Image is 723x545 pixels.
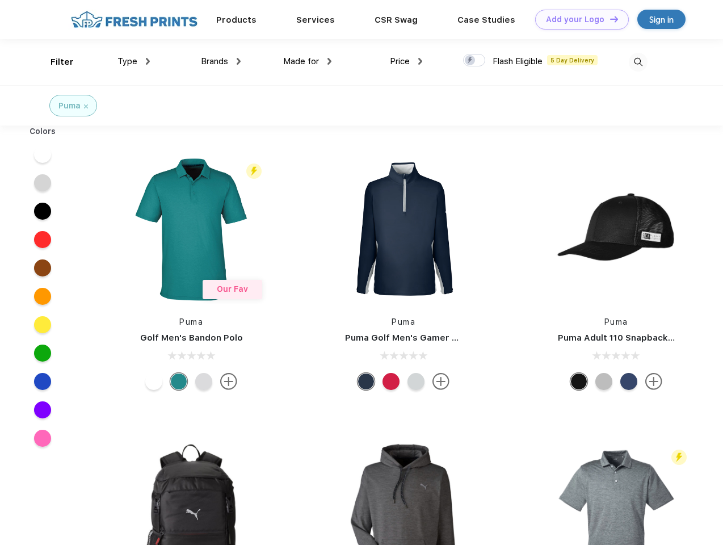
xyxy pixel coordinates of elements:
div: Filter [51,56,74,69]
a: Golf Men's Bandon Polo [140,333,243,343]
span: Our Fav [217,284,248,294]
span: 5 Day Delivery [547,55,598,65]
div: Pma Blk with Pma Blk [570,373,587,390]
div: Sign in [649,13,674,26]
img: fo%20logo%202.webp [68,10,201,30]
span: Type [117,56,137,66]
img: filter_cancel.svg [84,104,88,108]
img: more.svg [220,373,237,390]
div: Colors [21,125,65,137]
img: dropdown.png [237,58,241,65]
div: Puma [58,100,81,112]
div: Peacoat with Qut Shd [620,373,637,390]
div: High Rise [407,373,424,390]
img: DT [610,16,618,22]
a: Puma [179,317,203,326]
div: Green Lagoon [170,373,187,390]
a: Puma [604,317,628,326]
a: Puma [392,317,415,326]
div: Quarry with Brt Whit [595,373,612,390]
div: Bright White [145,373,162,390]
img: func=resize&h=266 [541,154,692,305]
img: func=resize&h=266 [328,154,479,305]
span: Price [390,56,410,66]
span: Brands [201,56,228,66]
img: dropdown.png [327,58,331,65]
img: more.svg [645,373,662,390]
div: High Rise [195,373,212,390]
img: dropdown.png [418,58,422,65]
div: Add your Logo [546,15,604,24]
a: Puma Golf Men's Gamer Golf Quarter-Zip [345,333,524,343]
a: Services [296,15,335,25]
img: dropdown.png [146,58,150,65]
div: Navy Blazer [358,373,375,390]
img: more.svg [432,373,449,390]
a: Products [216,15,257,25]
img: flash_active_toggle.svg [246,163,262,179]
img: flash_active_toggle.svg [671,450,687,465]
a: Sign in [637,10,686,29]
div: Ski Patrol [382,373,400,390]
span: Flash Eligible [493,56,543,66]
img: func=resize&h=266 [116,154,267,305]
img: desktop_search.svg [629,53,648,72]
span: Made for [283,56,319,66]
a: CSR Swag [375,15,418,25]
